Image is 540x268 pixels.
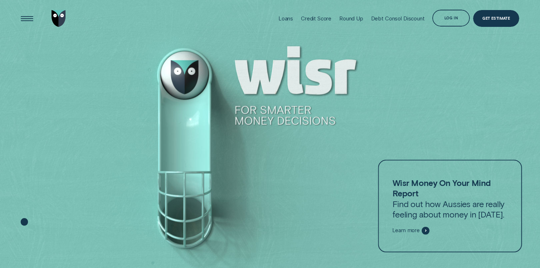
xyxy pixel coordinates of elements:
[393,227,420,234] span: Learn more
[393,177,507,219] p: Find out how Aussies are really feeling about money in [DATE].
[371,15,425,22] div: Debt Consol Discount
[301,15,331,22] div: Credit Score
[52,10,65,27] img: Wisr
[339,15,363,22] div: Round Up
[19,10,35,27] button: Open Menu
[278,15,293,22] div: Loans
[378,160,522,252] a: Wisr Money On Your Mind ReportFind out how Aussies are really feeling about money in [DATE].Learn...
[393,177,491,198] strong: Wisr Money On Your Mind Report
[473,10,519,27] a: Get Estimate
[432,10,470,27] button: Log in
